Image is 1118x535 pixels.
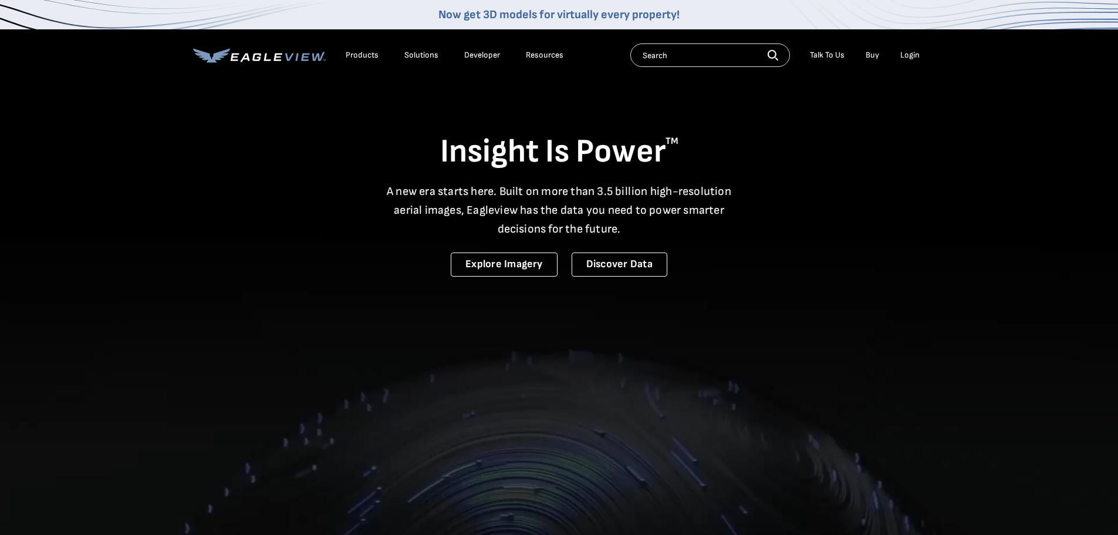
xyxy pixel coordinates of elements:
div: Login [900,50,920,60]
a: Developer [464,50,500,60]
input: Search [630,43,790,67]
sup: TM [666,136,678,147]
p: A new era starts here. Built on more than 3.5 billion high-resolution aerial images, Eagleview ha... [380,182,739,238]
div: Talk To Us [810,50,845,60]
div: Resources [526,50,563,60]
a: Discover Data [572,253,667,277]
div: Solutions [404,50,438,60]
a: Buy [866,50,879,60]
a: Now get 3D models for virtually every property! [438,8,680,22]
div: Products [346,50,379,60]
a: Explore Imagery [451,253,558,277]
h1: Insight Is Power [193,132,926,173]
